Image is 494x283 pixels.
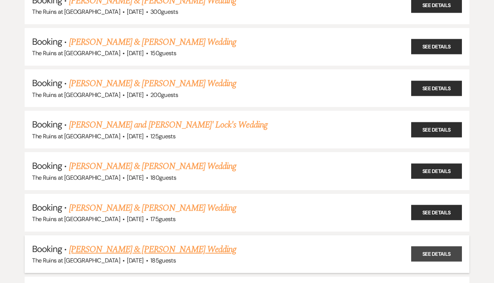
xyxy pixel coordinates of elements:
span: [DATE] [127,49,143,57]
a: See Details [411,163,462,179]
span: Booking [32,160,62,172]
a: [PERSON_NAME] & [PERSON_NAME] Wedding [69,77,236,90]
span: [DATE] [127,215,143,223]
a: See Details [411,205,462,220]
span: 300 guests [150,8,178,16]
span: 125 guests [150,132,175,140]
a: [PERSON_NAME] and [PERSON_NAME]' Lock's Wedding [69,118,268,132]
span: Booking [32,243,62,255]
span: Booking [32,36,62,47]
span: The Ruins at [GEOGRAPHIC_DATA] [32,8,120,16]
span: 200 guests [150,91,178,99]
span: [DATE] [127,8,143,16]
span: Booking [32,77,62,89]
span: 180 guests [150,174,176,182]
span: The Ruins at [GEOGRAPHIC_DATA] [32,132,120,140]
span: The Ruins at [GEOGRAPHIC_DATA] [32,174,120,182]
a: [PERSON_NAME] & [PERSON_NAME] Wedding [69,243,236,256]
span: [DATE] [127,174,143,182]
span: [DATE] [127,132,143,140]
span: Booking [32,119,62,130]
a: [PERSON_NAME] & [PERSON_NAME] Wedding [69,201,236,215]
span: Booking [32,202,62,213]
span: [DATE] [127,257,143,264]
a: See Details [411,122,462,137]
span: 150 guests [150,49,176,57]
span: 175 guests [150,215,175,223]
a: See Details [411,246,462,262]
span: [DATE] [127,91,143,99]
span: The Ruins at [GEOGRAPHIC_DATA] [32,49,120,57]
span: 185 guests [150,257,176,264]
a: [PERSON_NAME] & [PERSON_NAME] Wedding [69,160,236,173]
a: See Details [411,39,462,54]
span: The Ruins at [GEOGRAPHIC_DATA] [32,257,120,264]
a: See Details [411,81,462,96]
span: The Ruins at [GEOGRAPHIC_DATA] [32,215,120,223]
span: The Ruins at [GEOGRAPHIC_DATA] [32,91,120,99]
a: [PERSON_NAME] & [PERSON_NAME] Wedding [69,35,236,49]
